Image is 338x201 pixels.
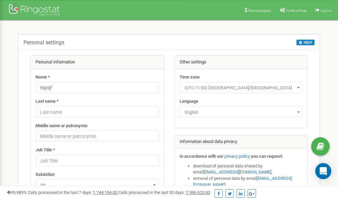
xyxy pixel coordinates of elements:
a: [EMAIL_ADDRESS][DOMAIN_NAME] [203,169,271,174]
span: English [180,106,303,118]
strong: you can request: [251,154,283,159]
button: HELP [296,40,315,45]
input: Job Title [36,155,159,166]
label: Salutation [36,171,55,178]
h5: Personal settings [23,40,64,46]
div: Information about data privacy [175,135,308,149]
span: (UTC-11:00) Pacific/Midway [180,82,303,93]
div: Personal information [30,56,164,69]
label: Name * [36,74,50,81]
span: Mr. [36,179,159,191]
label: Last name * [36,98,59,105]
div: Other settings [175,56,308,69]
li: download of personal data shared by email , [193,163,303,175]
span: English [182,108,300,117]
u: 7 596 625,00 [186,190,210,195]
span: Calls processed in the last 7 days : [28,190,117,195]
span: 99,989% [7,190,27,195]
label: Language [180,98,198,105]
span: Referral program [248,9,271,12]
input: Last name [36,106,159,118]
label: Middle name or patronymic [36,123,88,129]
label: Job Title * [36,147,55,153]
strong: In accordance with our [180,154,223,159]
label: Time zone [180,74,200,81]
span: Calls processed in the last 30 days : [118,190,210,195]
span: Profile settings [286,9,307,12]
input: Name [36,82,159,93]
u: 1 744 194,00 [93,190,117,195]
a: privacy policy [224,154,250,159]
div: Open Intercom Messenger [315,163,331,179]
span: Log Out [321,9,331,12]
span: Mr. [38,181,156,190]
input: Middle name or patronymic [36,131,159,142]
li: removal of personal data by email , [193,175,303,188]
span: (UTC-11:00) Pacific/Midway [182,83,300,93]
